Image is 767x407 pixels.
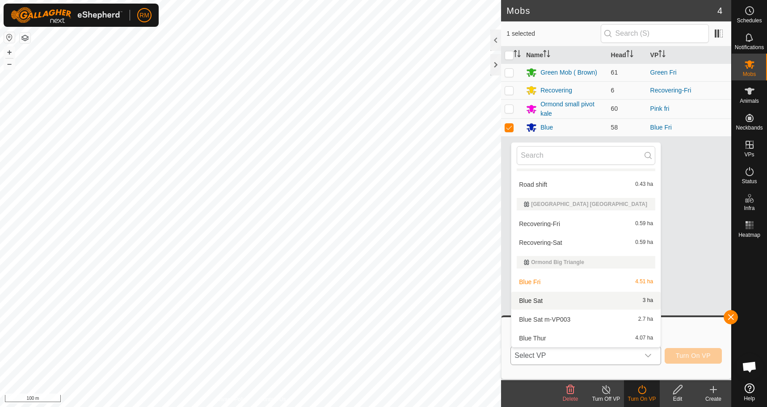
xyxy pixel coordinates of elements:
span: 4.51 ha [635,279,653,285]
span: Blue Sat m-VP003 [519,316,570,323]
span: Animals [740,98,759,104]
a: Blue Fri [650,124,672,131]
span: 3 ha [643,298,653,304]
span: 4 [717,4,722,17]
span: Mobs [743,71,756,77]
h2: Mobs [506,5,717,16]
span: 58 [611,124,618,131]
span: Delete [563,396,578,402]
th: Head [607,46,647,64]
div: dropdown trigger [639,347,657,365]
div: Recovering [540,86,572,95]
p-sorticon: Activate to sort [658,51,666,59]
div: Green Mob ( Brown) [540,68,597,77]
span: Blue Fri [519,279,540,285]
button: + [4,47,15,58]
button: – [4,59,15,69]
a: Contact Us [259,395,286,403]
button: Reset Map [4,32,15,43]
span: VPs [744,152,754,157]
span: 4.07 ha [635,335,653,341]
input: Search [517,146,655,165]
span: Select VP [511,347,639,365]
div: Turn Off VP [588,395,624,403]
span: 2.7 ha [638,316,653,323]
a: Open chat [736,353,763,380]
p-sorticon: Activate to sort [514,51,521,59]
th: VP [647,46,731,64]
span: 0.59 ha [635,239,653,246]
span: 0.59 ha [635,221,653,227]
button: Map Layers [20,33,30,43]
div: Edit [660,395,695,403]
span: Neckbands [736,125,763,130]
li: Blue Sat [511,292,661,310]
li: Recovering-Fri [511,215,661,233]
span: Heatmap [738,232,760,238]
button: Turn On VP [665,348,722,364]
span: 6 [611,87,615,94]
span: Blue Thur [519,335,546,341]
span: 60 [611,105,618,112]
span: Recovering-Fri [519,221,560,227]
li: Blue Sat m-VP003 [511,310,661,328]
span: Road shift [519,181,547,188]
li: Road shift [511,176,661,193]
span: Blue Sat [519,298,543,304]
li: Recovering-Sat [511,234,661,252]
div: Turn On VP [624,395,660,403]
a: Green Fri [650,69,677,76]
span: 61 [611,69,618,76]
span: Turn On VP [676,352,711,359]
div: Ormond small pivot kale [540,100,603,118]
p-sorticon: Activate to sort [543,51,550,59]
span: Schedules [737,18,762,23]
th: Name [523,46,607,64]
li: Blue Thur [511,329,661,347]
div: [GEOGRAPHIC_DATA] [GEOGRAPHIC_DATA] [524,201,648,207]
div: Ormond Big Triangle [524,260,648,265]
span: Recovering-Sat [519,239,562,246]
div: Blue [540,123,553,132]
a: Help [732,380,767,405]
span: Help [744,396,755,401]
a: Recovering-Fri [650,87,691,94]
a: Privacy Policy [215,395,249,403]
div: Create [695,395,731,403]
span: 0.43 ha [635,181,653,188]
span: 1 selected [506,29,600,38]
span: Notifications [735,45,764,50]
li: Blue Fri [511,273,661,291]
input: Search (S) [601,24,709,43]
span: RM [139,11,149,20]
p-sorticon: Activate to sort [626,51,633,59]
a: Pink fri [650,105,670,112]
img: Gallagher Logo [11,7,122,23]
span: Infra [744,206,754,211]
span: Status [742,179,757,184]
